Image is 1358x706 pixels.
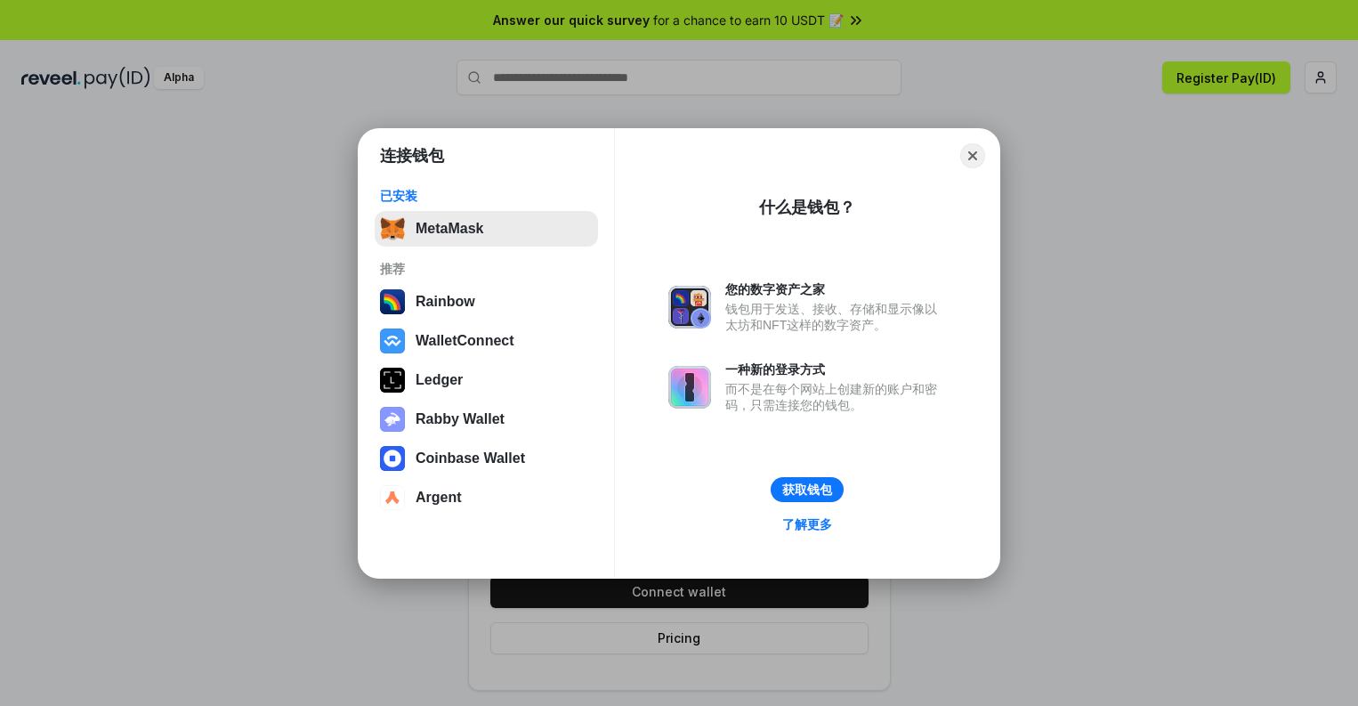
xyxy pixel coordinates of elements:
button: MetaMask [375,211,598,247]
div: 获取钱包 [782,482,832,498]
img: svg+xml,%3Csvg%20xmlns%3D%22http%3A%2F%2Fwww.w3.org%2F2000%2Fsvg%22%20width%3D%2228%22%20height%3... [380,368,405,393]
div: 一种新的登录方式 [725,361,946,377]
div: Rainbow [416,294,475,310]
div: 什么是钱包？ [759,197,855,218]
button: Rabby Wallet [375,402,598,437]
div: 推荐 [380,261,593,277]
img: svg+xml,%3Csvg%20width%3D%2228%22%20height%3D%2228%22%20viewBox%3D%220%200%2028%2028%22%20fill%3D... [380,446,405,471]
img: svg+xml,%3Csvg%20fill%3D%22none%22%20height%3D%2233%22%20viewBox%3D%220%200%2035%2033%22%20width%... [380,216,405,241]
div: Coinbase Wallet [416,450,525,467]
div: 您的数字资产之家 [725,281,946,297]
div: 已安装 [380,188,593,204]
button: Close [960,143,985,168]
div: Argent [416,490,462,506]
img: svg+xml,%3Csvg%20xmlns%3D%22http%3A%2F%2Fwww.w3.org%2F2000%2Fsvg%22%20fill%3D%22none%22%20viewBox... [668,366,711,409]
img: svg+xml,%3Csvg%20xmlns%3D%22http%3A%2F%2Fwww.w3.org%2F2000%2Fsvg%22%20fill%3D%22none%22%20viewBox... [668,286,711,329]
div: 钱包用于发送、接收、存储和显示像以太坊和NFT这样的数字资产。 [725,301,946,333]
button: Rainbow [375,284,598,320]
div: Rabby Wallet [416,411,505,427]
img: svg+xml,%3Csvg%20width%3D%2228%22%20height%3D%2228%22%20viewBox%3D%220%200%2028%2028%22%20fill%3D... [380,485,405,510]
h1: 连接钱包 [380,145,444,166]
a: 了解更多 [772,513,843,536]
div: MetaMask [416,221,483,237]
img: svg+xml,%3Csvg%20width%3D%22120%22%20height%3D%22120%22%20viewBox%3D%220%200%20120%20120%22%20fil... [380,289,405,314]
img: svg+xml,%3Csvg%20xmlns%3D%22http%3A%2F%2Fwww.w3.org%2F2000%2Fsvg%22%20fill%3D%22none%22%20viewBox... [380,407,405,432]
button: Coinbase Wallet [375,441,598,476]
div: WalletConnect [416,333,514,349]
button: WalletConnect [375,323,598,359]
button: 获取钱包 [771,477,844,502]
img: svg+xml,%3Csvg%20width%3D%2228%22%20height%3D%2228%22%20viewBox%3D%220%200%2028%2028%22%20fill%3D... [380,329,405,353]
div: Ledger [416,372,463,388]
button: Ledger [375,362,598,398]
div: 而不是在每个网站上创建新的账户和密码，只需连接您的钱包。 [725,381,946,413]
div: 了解更多 [782,516,832,532]
button: Argent [375,480,598,515]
